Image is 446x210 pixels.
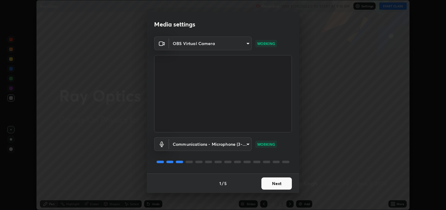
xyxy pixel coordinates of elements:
h4: 1 [219,180,221,187]
h2: Media settings [154,20,195,28]
div: OBS Virtual Camera [169,137,252,151]
button: Next [261,177,292,190]
p: WORKING [257,142,275,147]
div: OBS Virtual Camera [169,37,252,50]
p: WORKING [257,41,275,46]
h4: 5 [224,180,227,187]
h4: / [222,180,224,187]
